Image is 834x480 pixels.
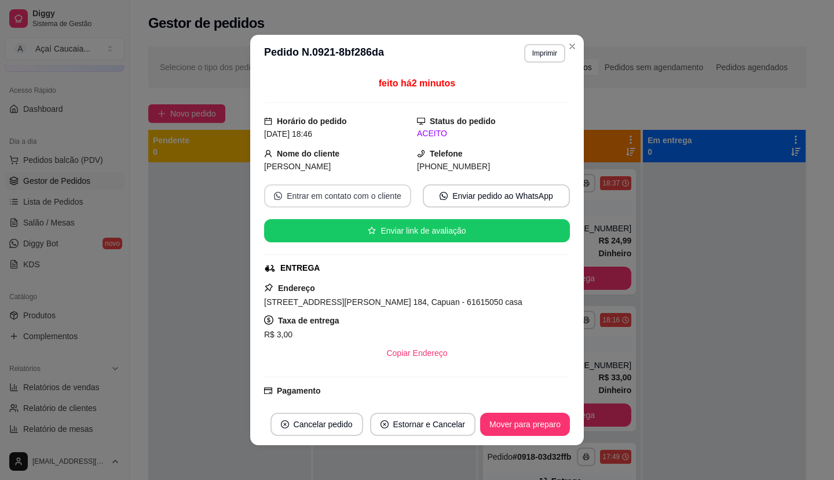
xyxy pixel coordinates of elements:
span: phone [417,150,425,158]
span: close-circle [281,420,289,428]
span: [PERSON_NAME] [264,162,331,171]
strong: Taxa de entrega [278,316,339,325]
button: whats-appEnviar pedido ao WhatsApp [423,184,570,208]
span: desktop [417,117,425,125]
button: Imprimir [524,44,565,63]
h3: Pedido N. 0921-8bf286da [264,44,384,63]
button: Mover para preparo [480,413,570,436]
strong: Status do pedido [430,117,496,126]
span: star [368,227,376,235]
strong: Pagamento [277,386,320,395]
button: Copiar Endereço [377,341,456,365]
strong: Nome do cliente [277,149,339,158]
span: user [264,150,272,158]
span: whats-app [274,192,282,200]
div: ENTREGA [280,262,320,274]
button: close-circleCancelar pedido [270,413,363,436]
span: pushpin [264,283,273,292]
button: close-circleEstornar e Cancelar [370,413,476,436]
span: [DATE] 18:46 [264,129,312,139]
span: credit-card [264,387,272,395]
strong: Telefone [430,149,463,158]
span: R$ 3,00 [264,330,292,339]
button: starEnviar link de avaliação [264,219,570,242]
div: ACEITO [417,128,570,140]
button: whats-appEntrar em contato com o cliente [264,184,411,208]
span: whats-app [440,192,448,200]
span: calendar [264,117,272,125]
span: close-circle [381,420,389,428]
span: dollar [264,315,273,325]
span: [STREET_ADDRESS][PERSON_NAME] 184, Capuan - 61615050 casa [264,297,522,307]
strong: Horário do pedido [277,117,347,126]
button: Close [563,37,581,56]
span: [PHONE_NUMBER] [417,162,490,171]
span: feito há 2 minutos [379,78,455,88]
strong: Endereço [278,283,315,293]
